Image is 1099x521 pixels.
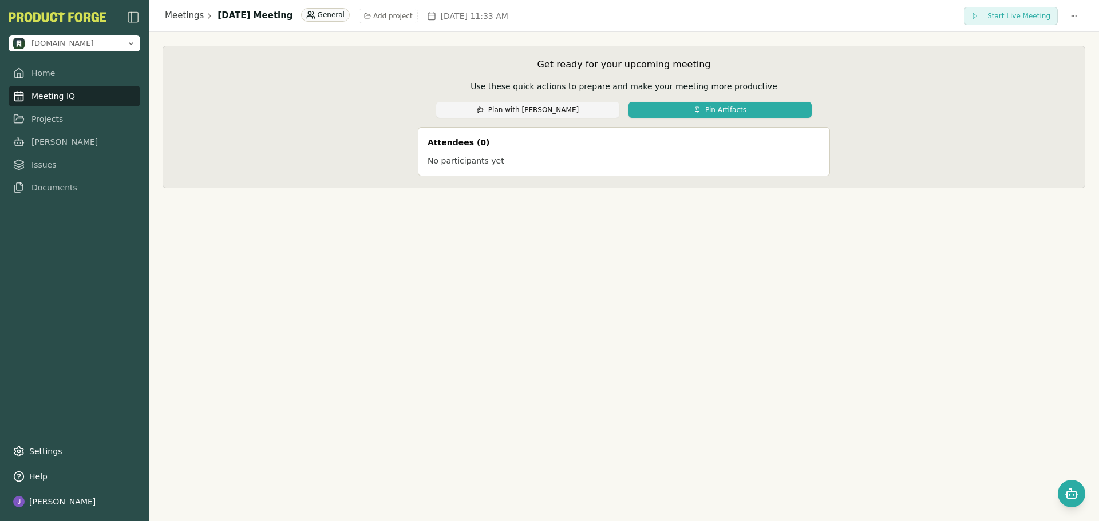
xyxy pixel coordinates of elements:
[1058,480,1085,507] button: Open chat
[441,10,508,22] span: [DATE] 11:33 AM
[359,9,418,23] button: Add project
[964,7,1058,25] button: Start Live Meeting
[9,441,140,462] a: Settings
[126,10,140,24] button: Close Sidebar
[436,102,619,118] button: Plan with [PERSON_NAME]
[13,38,25,49] img: methodic.work
[301,8,350,22] div: General
[9,466,140,487] button: Help
[628,102,812,118] button: Pin Artifacts
[9,177,140,198] a: Documents
[218,9,292,22] h1: [DATE] Meeting
[9,109,140,129] a: Projects
[471,81,777,93] p: Use these quick actions to prepare and make your meeting more productive
[126,10,140,24] img: sidebar
[471,58,777,71] h2: Get ready for your upcoming meeting
[9,132,140,152] a: [PERSON_NAME]
[373,11,413,21] span: Add project
[9,63,140,83] a: Home
[987,11,1050,21] span: Start Live Meeting
[9,12,106,22] button: PF-Logo
[165,9,204,22] a: Meetings
[428,155,820,166] p: No participants yet
[9,35,140,51] button: Open organization switcher
[9,86,140,106] a: Meeting IQ
[9,12,106,22] img: Product Forge
[9,154,140,175] a: Issues
[13,496,25,507] img: profile
[9,491,140,512] button: [PERSON_NAME]
[428,137,820,148] h3: Attendees (0)
[31,38,94,49] span: methodic.work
